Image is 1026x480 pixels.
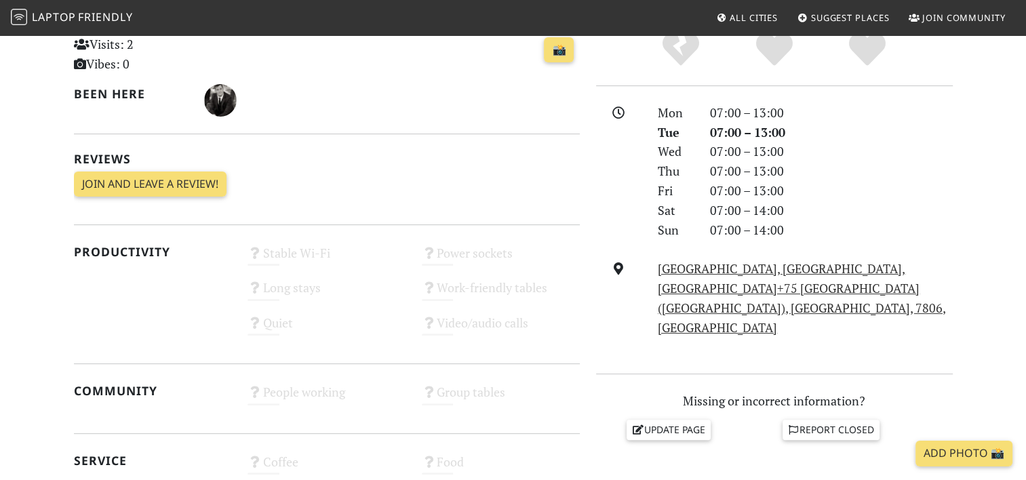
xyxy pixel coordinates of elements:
[204,84,237,117] img: 3269-zander.jpg
[702,142,961,161] div: 07:00 – 13:00
[650,142,701,161] div: Wed
[922,12,1006,24] span: Join Community
[74,35,232,74] p: Visits: 2 Vibes: 0
[78,9,132,24] span: Friendly
[792,5,895,30] a: Suggest Places
[32,9,76,24] span: Laptop
[239,242,414,277] div: Stable Wi-Fi
[702,103,961,123] div: 07:00 – 13:00
[414,242,588,277] div: Power sockets
[728,31,821,68] div: Yes
[74,384,232,398] h2: Community
[634,31,728,68] div: No
[204,91,237,107] span: Zander Pretorius
[650,103,701,123] div: Mon
[74,245,232,259] h2: Productivity
[811,12,890,24] span: Suggest Places
[239,381,414,416] div: People working
[650,123,701,142] div: Tue
[650,161,701,181] div: Thu
[74,172,226,197] a: Join and leave a review!
[74,152,580,166] h2: Reviews
[730,12,778,24] span: All Cities
[239,312,414,346] div: Quiet
[915,441,1012,466] a: Add Photo 📸
[239,277,414,311] div: Long stays
[903,5,1011,30] a: Join Community
[544,37,574,63] a: 📸
[711,5,783,30] a: All Cities
[74,454,232,468] h2: Service
[821,31,914,68] div: Definitely!
[702,181,961,201] div: 07:00 – 13:00
[702,220,961,240] div: 07:00 – 14:00
[658,260,946,335] a: [GEOGRAPHIC_DATA], [GEOGRAPHIC_DATA], [GEOGRAPHIC_DATA]+75 [GEOGRAPHIC_DATA] ([GEOGRAPHIC_DATA]),...
[650,201,701,220] div: Sat
[414,381,588,416] div: Group tables
[627,420,711,440] a: Update page
[414,277,588,311] div: Work-friendly tables
[414,312,588,346] div: Video/audio calls
[11,6,133,30] a: LaptopFriendly LaptopFriendly
[650,220,701,240] div: Sun
[596,391,953,411] p: Missing or incorrect information?
[702,201,961,220] div: 07:00 – 14:00
[650,181,701,201] div: Fri
[783,420,880,440] a: Report closed
[74,87,189,101] h2: Been here
[702,161,961,181] div: 07:00 – 13:00
[11,9,27,25] img: LaptopFriendly
[702,123,961,142] div: 07:00 – 13:00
